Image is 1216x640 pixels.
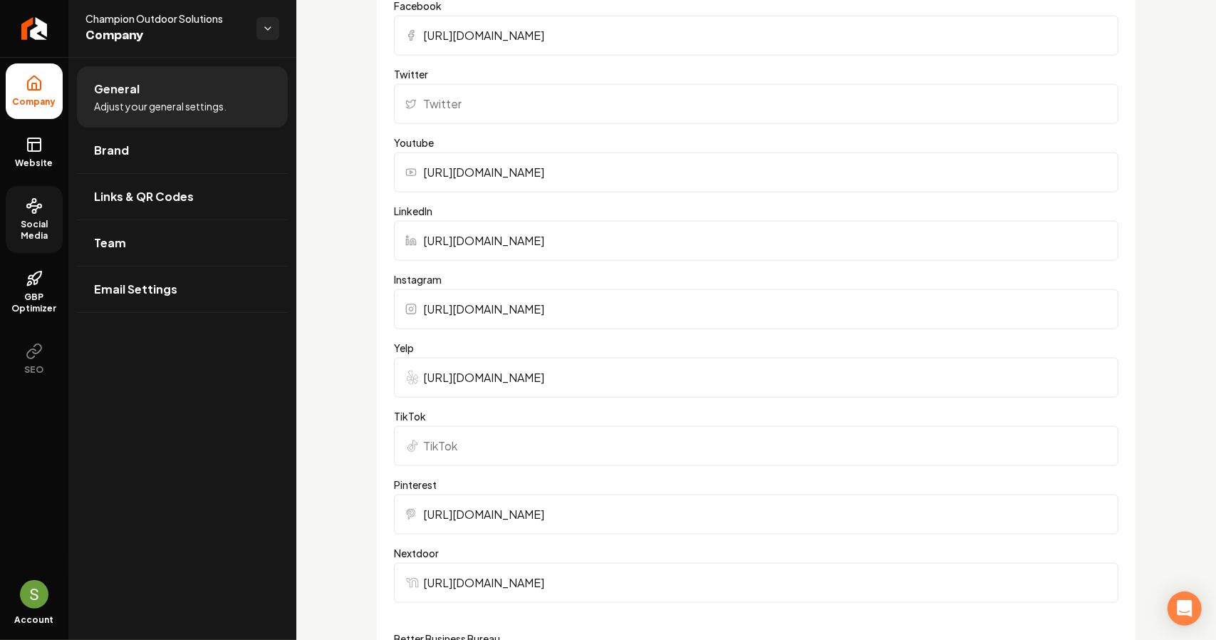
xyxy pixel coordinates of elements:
[394,478,1118,492] label: Pinterest
[394,204,1118,218] label: LinkedIn
[85,26,245,46] span: Company
[6,125,63,180] a: Website
[77,128,288,173] a: Brand
[394,272,1118,287] label: Instagram
[6,219,63,242] span: Social Media
[85,11,245,26] span: Champion Outdoor Solutions
[394,563,1118,603] input: Nextdoor
[94,281,177,298] span: Email Settings
[394,358,1118,398] input: Yelp
[15,614,54,626] span: Account
[394,495,1118,535] input: Pinterest
[6,291,63,314] span: GBP Optimizer
[77,174,288,220] a: Links & QR Codes
[394,409,1118,423] label: TikTok
[20,580,48,609] img: Sales Champion
[394,221,1118,261] input: LinkedIn
[94,81,140,98] span: General
[77,220,288,266] a: Team
[94,234,126,252] span: Team
[94,188,194,205] span: Links & QR Codes
[394,341,1118,355] label: Yelp
[7,96,62,108] span: Company
[394,426,1118,466] input: TikTok
[394,67,1118,81] label: Twitter
[6,259,63,326] a: GBP Optimizer
[394,289,1118,329] input: Instagram
[94,99,227,113] span: Adjust your general settings.
[10,158,59,169] span: Website
[394,546,1118,560] label: Nextdoor
[394,135,1118,150] label: Youtube
[394,153,1118,192] input: Youtube
[1168,592,1202,626] div: Open Intercom Messenger
[94,142,129,159] span: Brand
[394,84,1118,124] input: Twitter
[21,17,48,40] img: Rebolt Logo
[19,364,50,376] span: SEO
[394,16,1118,56] input: Facebook
[77,267,288,312] a: Email Settings
[6,186,63,253] a: Social Media
[6,331,63,387] button: SEO
[20,580,48,609] button: Open user button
